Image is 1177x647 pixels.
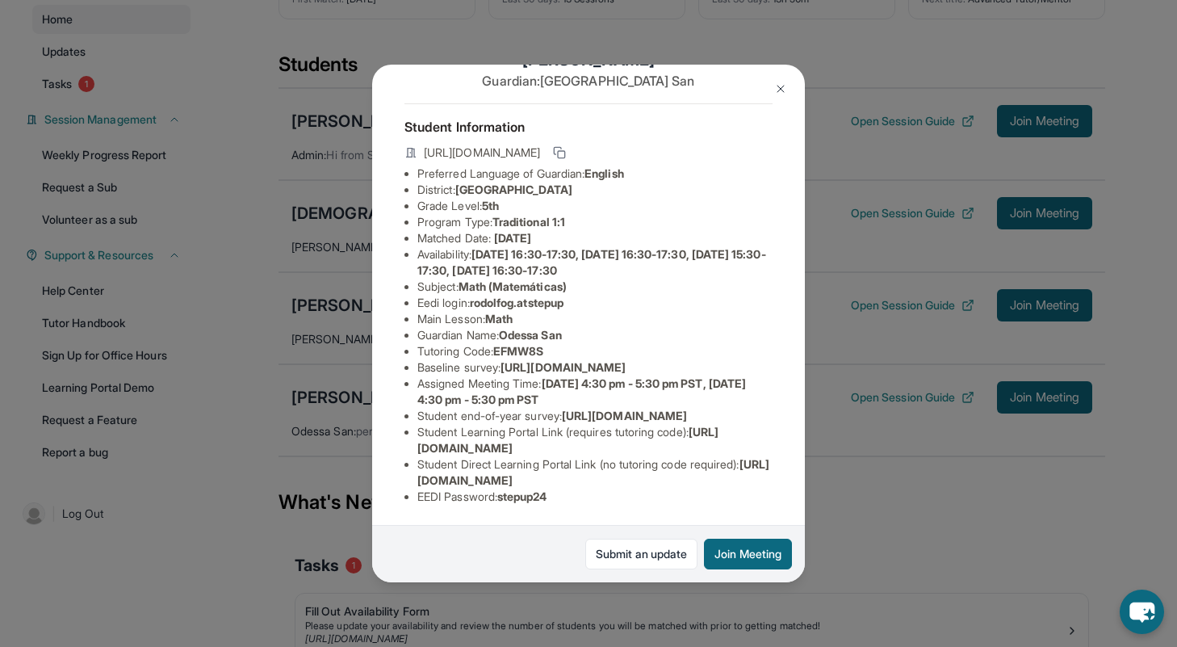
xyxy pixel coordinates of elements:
button: chat-button [1120,590,1164,634]
li: Program Type: [417,214,773,230]
li: Tutoring Code : [417,343,773,359]
span: [DATE] [494,231,531,245]
p: Guardian: [GEOGRAPHIC_DATA] San [404,71,773,90]
span: Math (Matemáticas) [459,279,567,293]
span: rodolfog.atstepup [470,296,563,309]
span: [GEOGRAPHIC_DATA] [455,183,572,196]
li: Eedi login : [417,295,773,311]
span: English [584,166,624,180]
li: Baseline survey : [417,359,773,376]
li: Student Direct Learning Portal Link (no tutoring code required) : [417,456,773,489]
span: [DATE] 4:30 pm - 5:30 pm PST, [DATE] 4:30 pm - 5:30 pm PST [417,376,746,406]
li: Main Lesson : [417,311,773,327]
li: District: [417,182,773,198]
h4: Student Information [404,117,773,137]
li: Preferred Language of Guardian: [417,166,773,182]
span: [URL][DOMAIN_NAME] [562,409,687,422]
li: Student end-of-year survey : [417,408,773,424]
li: Subject : [417,279,773,295]
li: Grade Level: [417,198,773,214]
span: Math [485,312,513,326]
span: [URL][DOMAIN_NAME] [424,145,540,161]
li: Assigned Meeting Time : [417,376,773,408]
a: Submit an update [585,539,697,569]
li: EEDI Password : [417,489,773,505]
span: Odessa San [499,328,562,342]
button: Copy link [550,143,569,162]
li: Student Learning Portal Link (requires tutoring code) : [417,424,773,456]
span: 5th [482,199,499,212]
span: [URL][DOMAIN_NAME] [501,360,626,374]
li: Guardian Name : [417,327,773,343]
img: Close Icon [774,82,787,95]
span: [DATE] 16:30-17:30, [DATE] 16:30-17:30, [DATE] 15:30-17:30, [DATE] 16:30-17:30 [417,247,766,277]
li: Matched Date: [417,230,773,246]
button: Join Meeting [704,539,792,569]
span: stepup24 [497,489,547,503]
span: Traditional 1:1 [492,215,565,229]
span: EFMW8S [493,344,543,358]
li: Availability: [417,246,773,279]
